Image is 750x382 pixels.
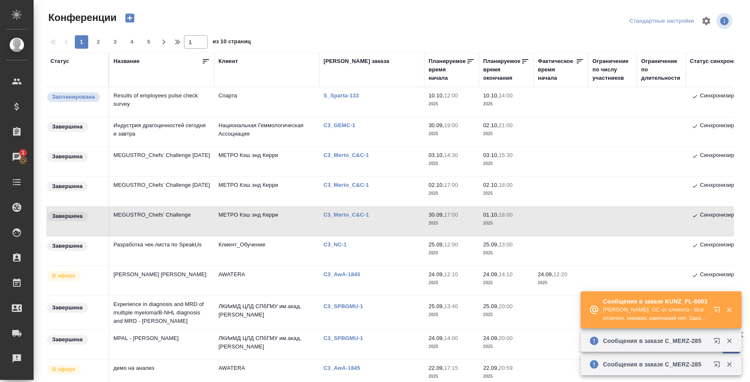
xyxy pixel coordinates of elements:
[483,279,529,287] p: 2025
[108,38,122,46] span: 3
[592,57,633,82] div: Ограничение по числу участников
[444,152,458,158] p: 14:30
[324,303,369,309] a: C3_SPBGMU-1
[444,365,458,371] p: 17:15
[627,15,696,28] div: split button
[429,182,444,188] p: 02.10,
[483,182,499,188] p: 02.10,
[108,35,122,49] button: 3
[52,152,83,161] p: Завершена
[483,189,529,198] p: 2025
[142,38,155,46] span: 5
[483,92,499,99] p: 10.10,
[52,182,83,191] p: Завершена
[109,330,214,359] td: MPAL - [PERSON_NAME]
[429,100,475,108] p: 2025
[214,266,319,296] td: AWATERA
[52,212,83,220] p: Завершена
[109,117,214,147] td: Индустрия драгоценностей сегодня и завтра
[483,343,529,351] p: 2025
[700,241,749,251] p: Синхронизировано
[483,212,499,218] p: 01.10,
[444,92,458,99] p: 12:00
[499,182,513,188] p: 18:00
[700,121,749,131] p: Синхронизировано
[52,304,83,312] p: Завершена
[721,337,738,345] button: Закрыть
[499,241,513,248] p: 13:00
[324,335,369,341] p: C3_SPBGMU-1
[214,117,319,147] td: Национальная Геммологическая Ассоциация
[483,372,529,381] p: 2025
[109,296,214,330] td: Experience in diagnosis and MRD of multiple myeloma/В-NHL diagnosis and MRD - [PERSON_NAME]
[429,130,475,138] p: 2025
[109,207,214,236] td: MEGUSTRO_Chefs’ Challenge
[429,57,466,82] div: Планируемое время начала
[92,35,105,49] button: 2
[429,271,444,277] p: 24.09,
[483,303,499,309] p: 25.09,
[483,219,529,228] p: 2025
[52,93,95,101] p: Запланирована
[324,92,365,99] a: S_Sparta-133
[499,271,513,277] p: 14:10
[499,92,513,99] p: 14:00
[700,151,749,161] p: Синхронизировано
[538,279,584,287] p: 2025
[429,212,444,218] p: 30.09,
[218,57,238,65] div: Клиент
[324,365,366,371] p: C3_AwA-1845
[324,122,362,128] p: C3_GEMC-1
[109,87,214,117] td: Results of employees pulse check survey
[52,335,83,344] p: Завершена
[444,182,458,188] p: 17:00
[483,57,521,82] div: Планируемое время окончания
[52,123,83,131] p: Завершена
[46,11,116,24] span: Конференции
[92,38,105,46] span: 2
[499,303,513,309] p: 20:00
[483,249,529,257] p: 2025
[120,11,140,25] button: Создать
[483,271,499,277] p: 24.09,
[444,122,458,128] p: 19:00
[429,152,444,158] p: 03.10,
[483,100,529,108] p: 2025
[429,343,475,351] p: 2025
[429,303,444,309] p: 25.09,
[52,365,76,374] p: В эфире
[444,271,458,277] p: 12:10
[700,181,749,191] p: Синхронизировано
[603,306,708,322] p: [PERSON_NAME]: ОС от клиента - Всё отлично, никаких замечаний нет. Заказ завершаю, спасибо [PERSO...
[483,160,529,168] p: 2025
[324,57,389,65] div: [PERSON_NAME] заказа
[324,241,353,248] a: C3_NC-1
[429,189,475,198] p: 2025
[109,147,214,176] td: MEGUSTRO_Chefs’ Challenge [DATE]
[213,37,251,49] span: из 10 страниц
[483,152,499,158] p: 03.10,
[109,236,214,266] td: Разработка чек-листа по SpeakUs
[324,212,375,218] p: C3_Merto_C&C-1
[113,57,139,65] div: Название
[641,57,682,82] div: Ограничение по длительности
[603,297,708,306] p: Сообщения в заказе KUNZ_FL-6003
[538,57,576,82] div: Фактическое время начала
[214,177,319,206] td: МЕТРО Кэш энд Керри
[324,152,375,158] a: C3_Merto_C&C-1
[16,149,29,157] span: 1
[2,147,32,167] a: 1
[700,270,749,280] p: Синхронизировано
[483,335,499,341] p: 24.09,
[429,249,475,257] p: 2025
[109,266,214,296] td: [PERSON_NAME] [PERSON_NAME]
[429,372,475,381] p: 2025
[142,35,155,49] button: 5
[499,152,513,158] p: 15:30
[429,365,444,371] p: 22.09,
[708,332,729,353] button: Открыть в новой вкладке
[429,160,475,168] p: 2025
